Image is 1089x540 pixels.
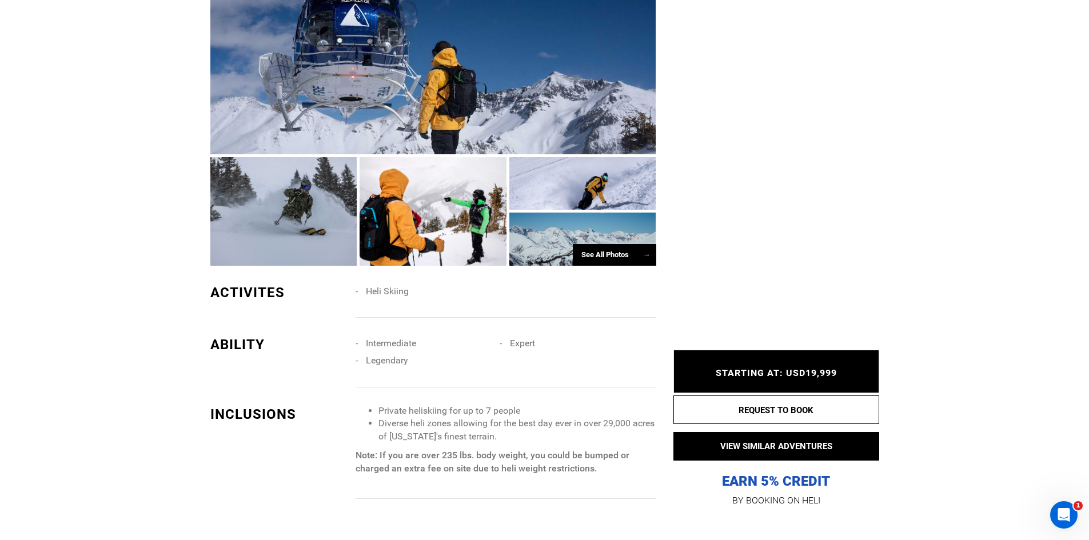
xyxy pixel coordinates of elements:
[366,286,409,297] span: Heli Skiing
[510,338,535,349] span: Expert
[673,493,879,509] p: BY BOOKING ON HELI
[716,367,837,378] span: STARTING AT: USD19,999
[1074,501,1083,510] span: 1
[378,417,656,443] li: Diverse heli zones allowing for the best day ever in over 29,000 acres of [US_STATE]'s finest ter...
[366,355,408,366] span: Legendary
[643,250,651,259] span: →
[210,283,348,302] div: ACTIVITES
[673,432,879,461] button: VIEW SIMILAR ADVENTURES
[366,338,416,349] span: Intermediate
[673,358,879,490] p: EARN 5% CREDIT
[673,395,879,424] button: REQUEST TO BOOK
[378,405,656,418] li: Private heliskiing for up to 7 people
[356,450,629,474] strong: Note: If you are over 235 lbs. body weight, you could be bumped or charged an extra fee on site d...
[210,335,348,354] div: ABILITY
[1050,501,1078,529] iframe: Intercom live chat
[210,405,348,424] div: INCLUSIONS
[573,244,656,266] div: See All Photos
